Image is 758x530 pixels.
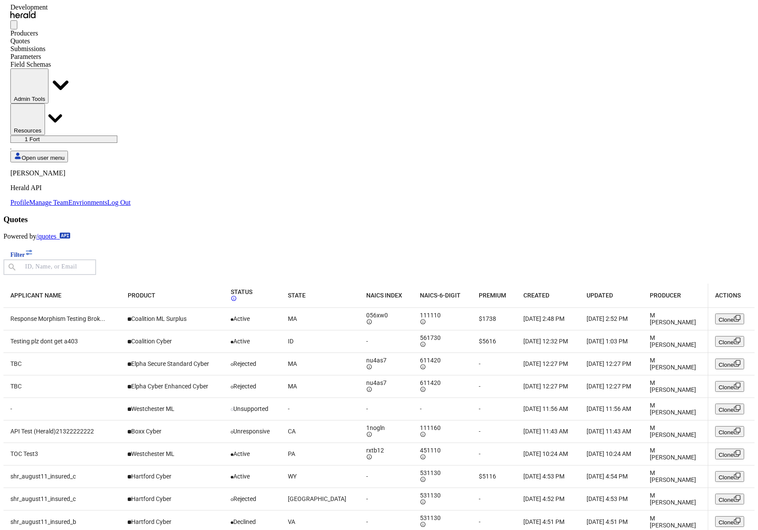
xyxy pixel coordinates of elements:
button: internal dropdown menu [10,68,48,103]
span: - [479,383,481,390]
span: Response Morphism Testing Brok... [10,315,105,322]
span: UPDATED [587,292,613,299]
div: Field Schemas [10,61,131,68]
span: MA [288,360,297,367]
mat-icon: info_outline [420,499,426,505]
span: NAICS INDEX [366,292,402,299]
div: M [650,469,701,476]
span: [DATE] 12:32 PM [523,338,568,345]
div: M [650,357,701,364]
span: Active [233,315,250,322]
span: [DATE] 11:56 AM [587,405,631,412]
span: - [479,450,481,457]
mat-icon: info_outline [366,386,372,392]
a: Profile [10,199,29,206]
span: Unresponsive [233,428,270,435]
span: [DATE] 11:43 AM [523,428,568,435]
mat-icon: info_outline [366,364,372,370]
div: M [650,334,701,341]
span: $ [479,315,482,322]
button: Clone [715,494,744,504]
span: Clone [719,474,734,481]
span: [DATE] 10:24 AM [587,450,631,457]
span: [DATE] 11:56 AM [523,405,568,412]
span: ID [288,338,294,345]
h3: Quotes [3,215,755,224]
span: APPLICANT NAME [10,292,61,299]
span: Elpha Cyber Enhanced Cyber [131,383,208,390]
span: Hartford Cyber [131,473,171,480]
span: 531130 [420,514,441,521]
mat-icon: info_outline [366,431,372,437]
span: CREATED [523,292,549,299]
mat-icon: info_outline [420,476,426,482]
span: Declined [233,518,256,525]
span: Active [233,473,250,480]
span: Clone [719,519,734,526]
span: Clone [719,407,734,413]
div: M [650,492,701,499]
span: shr_august11_insured_b [10,518,76,525]
span: Clone [719,339,734,346]
span: Rejected [233,360,256,367]
span: $ [479,473,482,480]
span: Coalition Cyber [131,338,172,345]
a: Manage Team [29,199,69,206]
div: Parameters [10,53,131,61]
span: 111110 [420,312,441,319]
span: nu4as7 [366,379,387,386]
div: M [650,424,701,431]
span: NAICS-6-DIGIT [420,292,461,299]
span: [DATE] 1:03 PM [587,338,628,345]
button: Clone [715,359,744,369]
span: - [479,405,481,412]
span: [DATE] 2:52 PM [587,315,628,322]
span: - [366,495,368,502]
button: Clone [715,381,744,392]
span: [DATE] 4:53 PM [523,473,564,480]
span: PRODUCT [128,292,155,299]
mat-icon: info_outline [420,454,426,460]
span: [DATE] 4:52 PM [523,495,564,502]
a: /quotes [36,233,71,240]
span: VA [288,518,295,525]
mat-icon: search [3,262,18,273]
span: WY [288,473,297,480]
span: - [479,518,481,525]
p: [PERSON_NAME] [10,169,131,177]
span: - [366,338,368,345]
span: 451110 [420,447,441,454]
span: Unsupported [233,405,268,412]
span: 1nogln [366,424,385,431]
div: [PERSON_NAME] [650,522,701,529]
div: M [650,312,701,319]
button: Clone [715,313,744,324]
span: - [479,360,481,367]
span: - [366,518,368,525]
span: 1738 [482,315,496,322]
span: - [479,495,481,502]
mat-icon: info_outline [420,341,426,347]
button: Clone [715,516,744,527]
span: Clone [719,452,734,458]
span: TBC [10,383,22,390]
span: Rejected [233,383,256,390]
div: Producers [10,29,131,37]
p: Herald API [10,184,131,192]
span: TBC [10,360,22,367]
div: [PERSON_NAME] [650,431,701,438]
span: Boxx Cyber [131,428,161,435]
mat-label: ID, Name, or Email [25,263,77,270]
span: [DATE] 4:51 PM [523,518,564,525]
span: - [420,405,422,412]
button: Clone [715,404,744,414]
span: 056xw0 [366,312,388,319]
div: [PERSON_NAME] [650,319,701,326]
span: - [366,405,368,412]
button: Resources dropdown menu [10,103,45,135]
span: [DATE] 11:43 AM [587,428,631,435]
div: M [650,515,701,522]
button: Clone [715,426,744,437]
span: [DATE] 4:53 PM [587,495,628,502]
span: Clone [719,317,734,323]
